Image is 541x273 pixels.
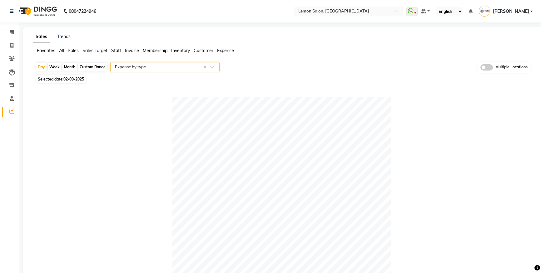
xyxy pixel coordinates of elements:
img: Lakshmi Rawat [479,6,490,17]
div: Day [36,63,47,71]
span: Multiple Locations [495,64,528,71]
span: Sales [68,48,79,53]
span: Favorites [37,48,55,53]
span: Invoice [125,48,139,53]
span: Selected date: [36,75,86,83]
span: Inventory [171,48,190,53]
span: All [59,48,64,53]
span: Sales Target [82,48,107,53]
span: Expense [217,48,234,53]
img: logo [16,2,59,20]
span: Clear all [203,64,208,71]
span: 02-09-2025 [63,77,84,81]
b: 08047224946 [69,2,96,20]
span: Customer [194,48,213,53]
div: Week [48,63,61,71]
span: Staff [111,48,121,53]
a: Trends [57,34,71,39]
span: Membership [143,48,167,53]
a: Sales [33,31,50,42]
div: Custom Range [78,63,107,71]
div: Month [62,63,77,71]
span: [PERSON_NAME] [493,8,529,15]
